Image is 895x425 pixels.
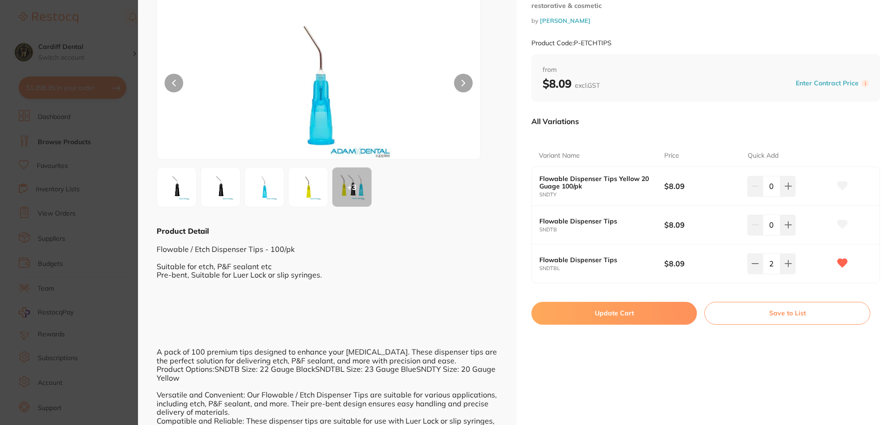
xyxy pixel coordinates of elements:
img: RVRDSFRJUFMuanBn [160,170,193,204]
img: LmpwZw [204,170,237,204]
span: excl. GST [575,81,600,90]
b: $8.09 [664,181,739,191]
small: SNDTBL [539,265,664,272]
img: LmpwZw [291,170,325,204]
label: i [861,80,869,87]
b: $8.09 [543,77,600,91]
b: Flowable Dispenser Tips Yellow 20 Guage 100/pk [539,175,652,190]
b: Product Detail [157,226,209,236]
a: [PERSON_NAME] [540,17,591,24]
img: TC5qcGc [222,12,416,159]
b: $8.09 [664,220,739,230]
button: Save to List [704,302,870,324]
p: Quick Add [748,151,778,160]
b: $8.09 [664,258,739,269]
img: TC5qcGc [248,170,281,204]
span: from [543,65,869,75]
small: SNDTB [539,227,664,233]
button: +3 [332,167,372,207]
small: Product Code: P-ETCHTIPS [531,39,612,47]
b: Flowable Dispenser Tips [539,217,652,225]
b: Flowable Dispenser Tips [539,256,652,264]
p: All Variations [531,117,579,126]
p: Price [664,151,679,160]
button: Enter Contract Price [793,79,861,88]
div: + 3 [332,167,372,207]
small: by [531,17,880,24]
small: restorative & cosmetic [531,2,880,10]
p: Variant Name [539,151,580,160]
small: SNDTY [539,192,664,198]
button: Update Cart [531,302,697,324]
